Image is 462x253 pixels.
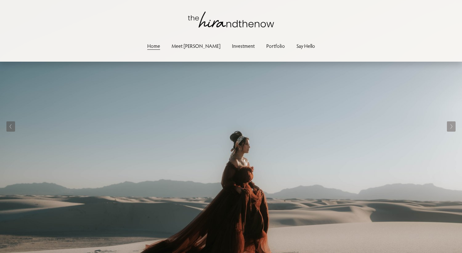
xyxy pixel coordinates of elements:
[266,41,285,50] a: Portfolio
[447,121,456,132] button: Next Slide
[232,41,255,50] a: Investment
[147,41,160,50] a: Home
[172,41,220,50] a: Meet [PERSON_NAME]
[296,41,315,50] a: Say Hello
[6,121,15,132] button: Previous Slide
[188,12,274,28] img: thehirandthenow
